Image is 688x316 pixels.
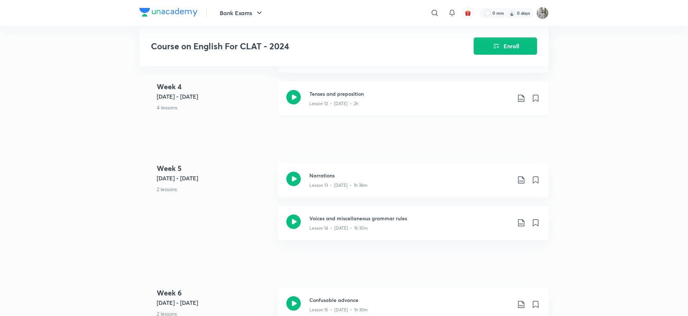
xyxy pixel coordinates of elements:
[157,104,272,111] p: 4 lessons
[309,215,511,222] h3: Voices and miscellaneous grammar rules
[309,307,368,313] p: Lesson 15 • [DATE] • 1h 30m
[278,163,549,206] a: NarrationsLesson 13 • [DATE] • 1h 38m
[157,298,272,307] h5: [DATE] - [DATE]
[157,81,272,92] h4: Week 4
[215,6,268,20] button: Bank Exams
[157,174,272,182] h5: [DATE] - [DATE]
[157,185,272,193] p: 2 lessons
[309,90,511,98] h3: Tenses and preposition
[309,296,511,304] h3: Confusable advance
[309,225,368,231] p: Lesson 14 • [DATE] • 1h 35m
[508,9,515,17] img: streak
[157,163,272,174] h4: Week 5
[139,8,197,17] img: Company Logo
[139,8,197,18] a: Company Logo
[474,37,537,55] button: Enroll
[536,7,549,19] img: Koushik Dhenki
[157,288,272,298] h4: Week 6
[309,100,358,107] p: Lesson 12 • [DATE] • 2h
[278,81,549,124] a: Tenses and prepositionLesson 12 • [DATE] • 2h
[278,206,549,249] a: Voices and miscellaneous grammar rulesLesson 14 • [DATE] • 1h 35m
[309,172,511,179] h3: Narrations
[157,92,272,101] h5: [DATE] - [DATE]
[309,182,367,189] p: Lesson 13 • [DATE] • 1h 38m
[465,10,471,16] img: avatar
[462,7,474,19] button: avatar
[151,41,433,51] h3: Course on English For CLAT - 2024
